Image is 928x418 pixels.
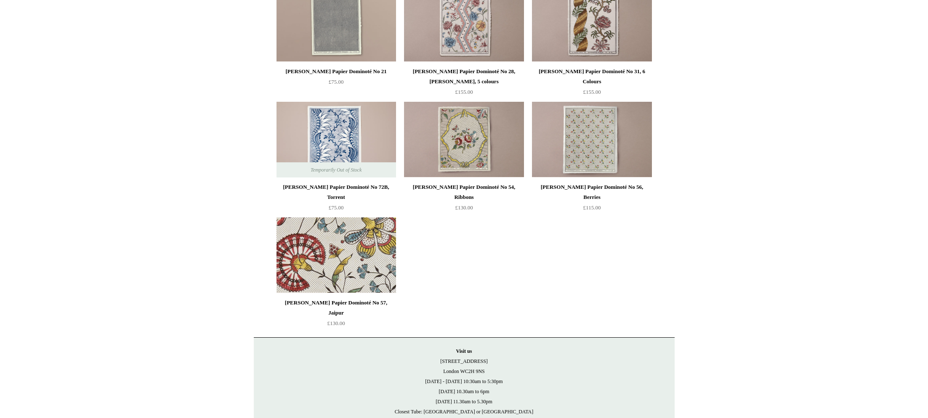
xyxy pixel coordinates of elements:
[534,66,649,87] div: [PERSON_NAME] Papier Dominoté No 31, 6 Colours
[277,217,396,293] img: Antoinette Poisson Papier Dominoté No 57, Jaipur
[583,204,601,211] span: £115.00
[404,102,524,177] img: Antoinette Poisson Papier Dominoté No 54, Ribbons
[404,102,524,177] a: Antoinette Poisson Papier Dominoté No 54, Ribbons Antoinette Poisson Papier Dominoté No 54, Ribbons
[583,89,601,95] span: £155.00
[277,102,396,177] a: Antoinette Poisson Papier Dominoté No 72B, Torrent Antoinette Poisson Papier Dominoté No 72B, Tor...
[279,66,394,77] div: [PERSON_NAME] Papier Dominoté No 21
[277,298,396,332] a: [PERSON_NAME] Papier Dominoté No 57, Jaipur £130.00
[532,102,651,177] img: Antoinette Poisson Papier Dominoté No 56, Berries
[532,182,651,217] a: [PERSON_NAME] Papier Dominoté No 56, Berries £115.00
[329,79,344,85] span: £75.00
[455,89,473,95] span: £155.00
[534,182,649,202] div: [PERSON_NAME] Papier Dominoté No 56, Berries
[277,182,396,217] a: [PERSON_NAME] Papier Dominoté No 72B, Torrent £75.00
[277,217,396,293] a: Antoinette Poisson Papier Dominoté No 57, Jaipur Antoinette Poisson Papier Dominoté No 57, Jaipur
[327,320,345,326] span: £130.00
[456,348,472,354] strong: Visit us
[277,66,396,101] a: [PERSON_NAME] Papier Dominoté No 21 £75.00
[404,66,524,101] a: [PERSON_NAME] Papier Dominoté No 28, [PERSON_NAME], 5 colours £155.00
[406,66,521,87] div: [PERSON_NAME] Papier Dominoté No 28, [PERSON_NAME], 5 colours
[279,182,394,202] div: [PERSON_NAME] Papier Dominoté No 72B, Torrent
[455,204,473,211] span: £130.00
[404,182,524,217] a: [PERSON_NAME] Papier Dominoté No 54, Ribbons £130.00
[532,66,651,101] a: [PERSON_NAME] Papier Dominoté No 31, 6 Colours £155.00
[277,102,396,177] img: Antoinette Poisson Papier Dominoté No 72B, Torrent
[302,162,370,177] span: Temporarily Out of Stock
[329,204,344,211] span: £75.00
[532,102,651,177] a: Antoinette Poisson Papier Dominoté No 56, Berries Antoinette Poisson Papier Dominoté No 56, Berries
[406,182,521,202] div: [PERSON_NAME] Papier Dominoté No 54, Ribbons
[279,298,394,318] div: [PERSON_NAME] Papier Dominoté No 57, Jaipur
[262,346,666,417] p: [STREET_ADDRESS] London WC2H 9NS [DATE] - [DATE] 10:30am to 5:30pm [DATE] 10.30am to 6pm [DATE] 1...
